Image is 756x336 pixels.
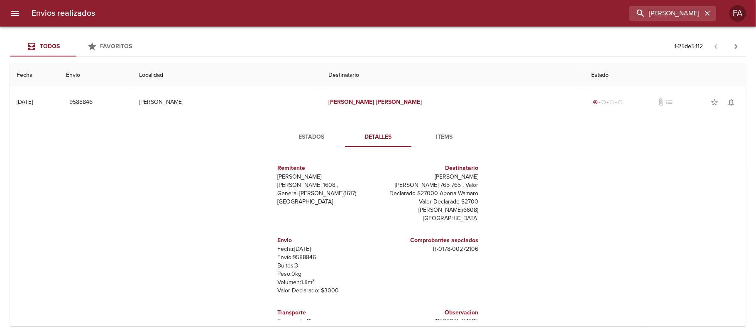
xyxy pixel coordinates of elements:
[591,98,624,106] div: Generado
[382,164,479,173] h6: Destinatario
[382,214,479,223] p: [GEOGRAPHIC_DATA]
[674,42,703,51] p: 1 - 25 de 5.112
[284,132,340,142] span: Estados
[278,253,375,262] p: Envío: 9588846
[726,37,746,56] span: Pagina siguiente
[382,206,479,214] p: [PERSON_NAME] ( 6608 )
[10,64,59,87] th: Fecha
[382,308,479,317] h6: Observacion
[278,245,375,253] p: Fecha: [DATE]
[59,64,132,87] th: Envio
[350,132,406,142] span: Detalles
[710,98,719,106] span: star_border
[278,181,375,189] p: [PERSON_NAME] 1608 ,
[376,98,422,105] em: [PERSON_NAME]
[313,278,315,283] sup: 3
[601,100,606,105] span: radio_button_unchecked
[278,236,375,245] h6: Envio
[382,236,479,245] h6: Comprobantes asociados
[593,100,598,105] span: radio_button_checked
[278,173,375,181] p: [PERSON_NAME]
[382,245,479,253] p: R - 0178 - 00272106
[40,43,60,50] span: Todos
[382,173,479,181] p: [PERSON_NAME]
[278,317,375,326] p: Transporte: Clicpaq
[17,98,33,105] div: [DATE]
[382,317,479,334] p: [PERSON_NAME] [GEOGRAPHIC_DATA]
[278,270,375,278] p: Peso: 0 kg
[278,189,375,198] p: General [PERSON_NAME] ( 1617 )
[585,64,746,87] th: Estado
[629,6,702,21] input: buscar
[278,287,375,295] p: Valor Declarado: $ 3000
[609,100,614,105] span: radio_button_unchecked
[10,37,143,56] div: Tabs Envios
[322,64,585,87] th: Destinatario
[132,64,322,87] th: Localidad
[279,127,478,147] div: Tabs detalle de guia
[706,94,723,110] button: Agregar a favoritos
[416,132,473,142] span: Items
[729,5,746,22] div: FA
[278,278,375,287] p: Volumen: 1.8 m
[278,198,375,206] p: [GEOGRAPHIC_DATA]
[706,42,726,50] span: Pagina anterior
[69,97,93,108] span: 9588846
[665,98,673,106] span: No tiene pedido asociado
[618,100,623,105] span: radio_button_unchecked
[66,95,96,110] button: 9588846
[723,94,739,110] button: Activar notificaciones
[727,98,735,106] span: notifications_none
[32,7,95,20] h6: Envios realizados
[278,262,375,270] p: Bultos: 3
[5,3,25,23] button: menu
[278,308,375,317] h6: Transporte
[278,164,375,173] h6: Remitente
[657,98,665,106] span: No tiene documentos adjuntos
[328,98,374,105] em: [PERSON_NAME]
[132,87,322,117] td: [PERSON_NAME]
[382,181,479,206] p: [PERSON_NAME] 765 765 , Valor Declarado $27000 Abona Wamaro Valor Declarado $2700
[100,43,132,50] span: Favoritos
